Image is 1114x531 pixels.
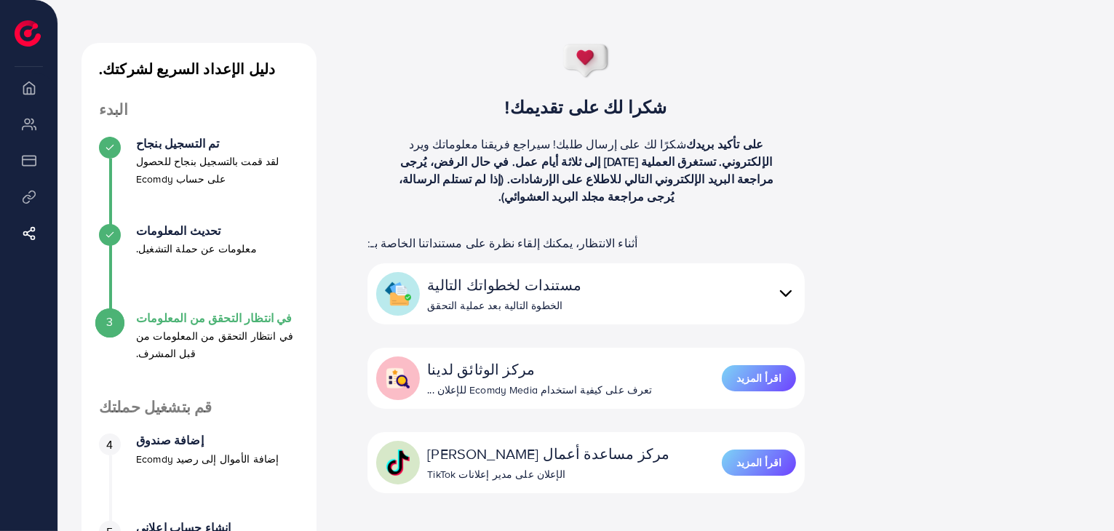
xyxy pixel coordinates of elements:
font: إضافة صندوق [136,432,204,448]
font: معلومات عن حملة التشغيل. [136,241,257,256]
li: في انتظار التحقق من المعلومات [81,311,317,399]
a: اقرأ المزيد [722,364,796,393]
font: مركز الوثائق لدينا [427,359,535,380]
font: مستندات لخطواتك التالية [427,274,581,295]
font: تعرف على كيفية استخدام Ecomdy Media للإعلان ... [427,383,652,397]
img: الشعار [15,20,41,47]
font: دليل الإعداد السريع لشركتك. [99,58,275,79]
iframe: محادثة [1052,466,1103,520]
li: إضافة صندوق [81,434,317,521]
img: ينهار [385,450,411,476]
font: مركز مساعدة أعمال [PERSON_NAME] [427,443,669,464]
font: على تأكيد بريدك الإلكتروني. تستغرق العملية [DATE] إلى ثلاثة أيام عمل. في حال الرفض، يُرجى مراجعة ... [399,136,773,204]
img: ينهار [385,365,411,391]
img: نجاح [562,43,610,79]
font: الإعلان على مدير إعلانات TikTok [427,467,565,482]
font: البدء [99,99,128,120]
button: اقرأ المزيد [722,365,796,391]
font: تم التسجيل بنجاح [136,135,220,151]
li: تم التسجيل بنجاح [81,137,317,224]
font: شكرا لك على تقديمك! [505,95,667,119]
font: في انتظار التحقق من المعلومات من قبل المشرف. [136,329,293,361]
font: 3 [106,314,113,330]
font: 4 [106,436,113,452]
font: اقرأ المزيد [736,455,781,470]
li: تحديث المعلومات [81,224,317,311]
font: إضافة الأموال إلى رصيد Ecomdy [136,452,279,466]
img: ينهار [385,281,411,307]
a: اقرأ المزيد [722,448,796,477]
font: أثناء الانتظار، يمكنك إلقاء نظرة على مستنداتنا الخاصة بـ: [367,235,637,251]
font: تحديث المعلومات [136,223,220,239]
button: اقرأ المزيد [722,450,796,476]
font: في انتظار التحقق من المعلومات [136,310,293,326]
img: ينهار [776,283,796,304]
font: الخطوة التالية بعد عملية التحقق [427,298,562,313]
font: قم بتشغيل حملتك [99,396,212,418]
font: شكرًا لك على إرسال طلبك! سيراجع فريقنا معلوماتك ويرد [409,136,686,152]
font: لقد قمت بالتسجيل بنجاح للحصول على حساب Ecomdy [136,154,279,186]
font: اقرأ المزيد [736,371,781,386]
